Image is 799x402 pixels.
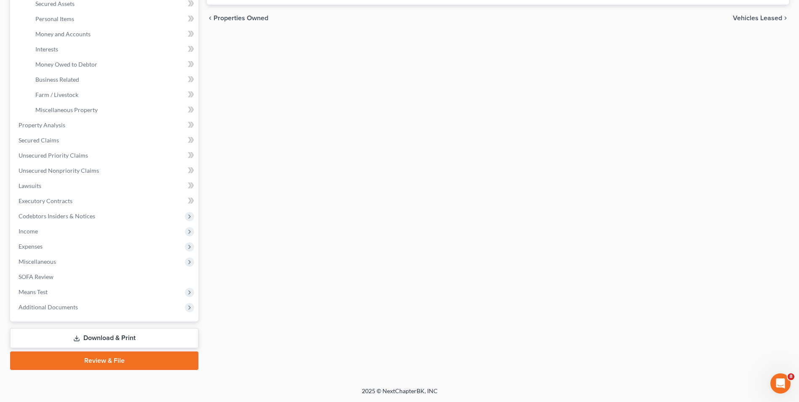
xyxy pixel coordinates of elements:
[19,167,99,174] span: Unsecured Nonpriority Claims
[12,163,198,178] a: Unsecured Nonpriority Claims
[132,3,148,19] button: Home
[19,121,65,129] span: Property Analysis
[12,148,198,163] a: Unsecured Priority Claims
[29,87,198,102] a: Farm / Livestock
[770,373,791,394] iframe: Intercom live chat
[29,57,198,72] a: Money Owed to Debtor
[12,118,198,133] a: Property Analysis
[733,15,789,21] button: Vehicles Leased chevron_right
[12,269,198,284] a: SOFA Review
[148,3,163,19] div: Close
[29,42,198,57] a: Interests
[35,30,91,38] span: Money and Accounts
[144,273,158,286] button: Send a message…
[788,373,794,380] span: 8
[7,258,161,273] textarea: Message…
[13,156,83,161] div: [PERSON_NAME] • 23h ago
[12,133,198,148] a: Secured Claims
[19,273,53,280] span: SOFA Review
[35,91,78,98] span: Farm / Livestock
[24,5,37,18] img: Profile image for Katie
[35,15,74,22] span: Personal Items
[7,66,138,155] div: 🚨ATTN: [GEOGRAPHIC_DATA] of [US_STATE]The court has added a new Credit Counseling Field that we n...
[29,27,198,42] a: Money and Accounts
[53,276,60,283] button: Start recording
[35,106,98,113] span: Miscellaneous Property
[5,3,21,19] button: go back
[29,72,198,87] a: Business Related
[19,258,56,265] span: Miscellaneous
[41,4,96,11] h1: [PERSON_NAME]
[160,387,640,402] div: 2025 © NextChapterBK, INC
[7,66,162,173] div: Katie says…
[19,152,88,159] span: Unsecured Priority Claims
[733,15,782,21] span: Vehicles Leased
[19,303,78,311] span: Additional Documents
[19,197,72,204] span: Executory Contracts
[27,276,33,283] button: Gif picker
[12,178,198,193] a: Lawsuits
[214,15,268,21] span: Properties Owned
[35,46,58,53] span: Interests
[19,243,43,250] span: Expenses
[40,276,47,283] button: Upload attachment
[29,11,198,27] a: Personal Items
[19,182,41,189] span: Lawsuits
[19,228,38,235] span: Income
[19,212,95,220] span: Codebtors Insiders & Notices
[782,15,789,21] i: chevron_right
[41,11,84,19] p: Active 30m ago
[12,193,198,209] a: Executory Contracts
[19,288,48,295] span: Means Test
[10,328,198,348] a: Download & Print
[10,351,198,370] a: Review & File
[29,102,198,118] a: Miscellaneous Property
[207,15,214,21] i: chevron_left
[13,276,20,283] button: Emoji picker
[35,61,97,68] span: Money Owed to Debtor
[207,15,268,21] button: chevron_left Properties Owned
[35,76,79,83] span: Business Related
[13,72,120,87] b: 🚨ATTN: [GEOGRAPHIC_DATA] of [US_STATE]
[13,92,131,150] div: The court has added a new Credit Counseling Field that we need to update upon filing. Please remo...
[19,137,59,144] span: Secured Claims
